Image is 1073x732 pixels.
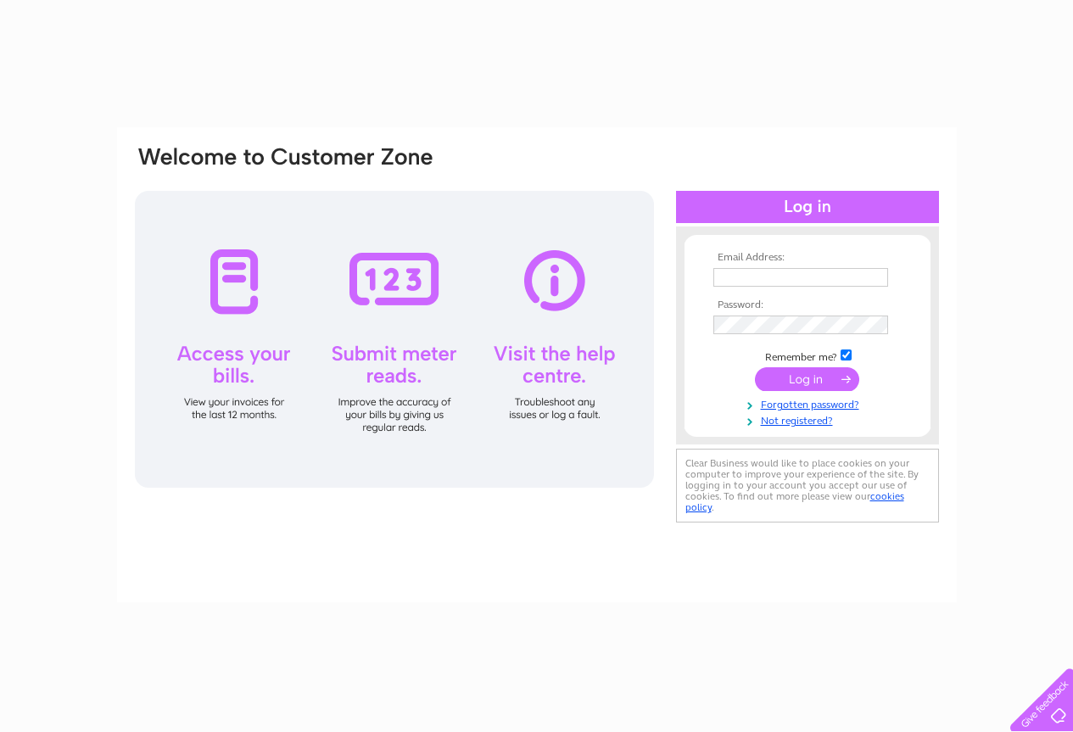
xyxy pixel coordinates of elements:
[713,411,906,427] a: Not registered?
[676,449,939,522] div: Clear Business would like to place cookies on your computer to improve your experience of the sit...
[685,490,904,513] a: cookies policy
[709,299,906,311] th: Password:
[755,367,859,391] input: Submit
[709,252,906,264] th: Email Address:
[709,347,906,364] td: Remember me?
[713,395,906,411] a: Forgotten password?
